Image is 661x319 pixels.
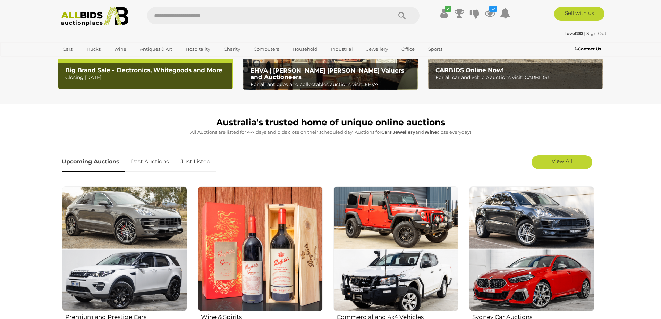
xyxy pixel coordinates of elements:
a: Household [288,43,322,55]
img: Allbids.com.au [57,7,133,26]
a: Charity [219,43,245,55]
button: Search [385,7,420,24]
p: For all antiques and collectables auctions visit: EHVA [251,80,414,89]
a: Past Auctions [126,152,174,172]
a: Just Listed [175,152,216,172]
strong: Jewellery [393,129,415,135]
a: 32 [485,7,495,19]
a: ✔ [439,7,449,19]
strong: level2 [565,31,583,36]
a: Cars [58,43,77,55]
a: level2 [565,31,584,36]
b: CARBIDS Online Now! [435,67,504,74]
img: Wine & Spirits [198,186,323,311]
i: ✔ [445,6,451,12]
i: 32 [489,6,497,12]
b: Big Brand Sale - Electronics, Whitegoods and More [65,67,222,74]
a: Computers [249,43,283,55]
span: | [584,31,585,36]
a: Hospitality [181,43,215,55]
a: Industrial [327,43,357,55]
strong: Wine [424,129,437,135]
strong: Cars [381,129,392,135]
a: EHVA | Evans Hastings Valuers and Auctioneers EHVA | [PERSON_NAME] [PERSON_NAME] Valuers and Auct... [243,20,418,90]
h1: Australia's trusted home of unique online auctions [62,118,600,127]
img: Premium and Prestige Cars [62,186,187,311]
a: Sports [424,43,447,55]
a: View All [532,155,592,169]
a: Sign Out [586,31,607,36]
p: All Auctions are listed for 4-7 days and bids close on their scheduled day. Auctions for , and cl... [62,128,600,136]
a: [GEOGRAPHIC_DATA] [58,55,117,66]
img: Commercial and 4x4 Vehicles [333,186,458,311]
img: Sydney Car Auctions [469,186,594,311]
a: Upcoming Auctions [62,152,125,172]
p: For all car and vehicle auctions visit: CARBIDS! [435,73,599,82]
a: Office [397,43,419,55]
a: Jewellery [362,43,392,55]
b: Contact Us [575,46,601,51]
a: Wine [110,43,131,55]
p: Closing [DATE] [65,73,229,82]
a: Antiques & Art [135,43,177,55]
b: EHVA | [PERSON_NAME] [PERSON_NAME] Valuers and Auctioneers [251,67,404,81]
a: Sell with us [554,7,604,21]
a: Trucks [82,43,105,55]
a: Contact Us [575,45,603,53]
span: View All [552,158,572,165]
